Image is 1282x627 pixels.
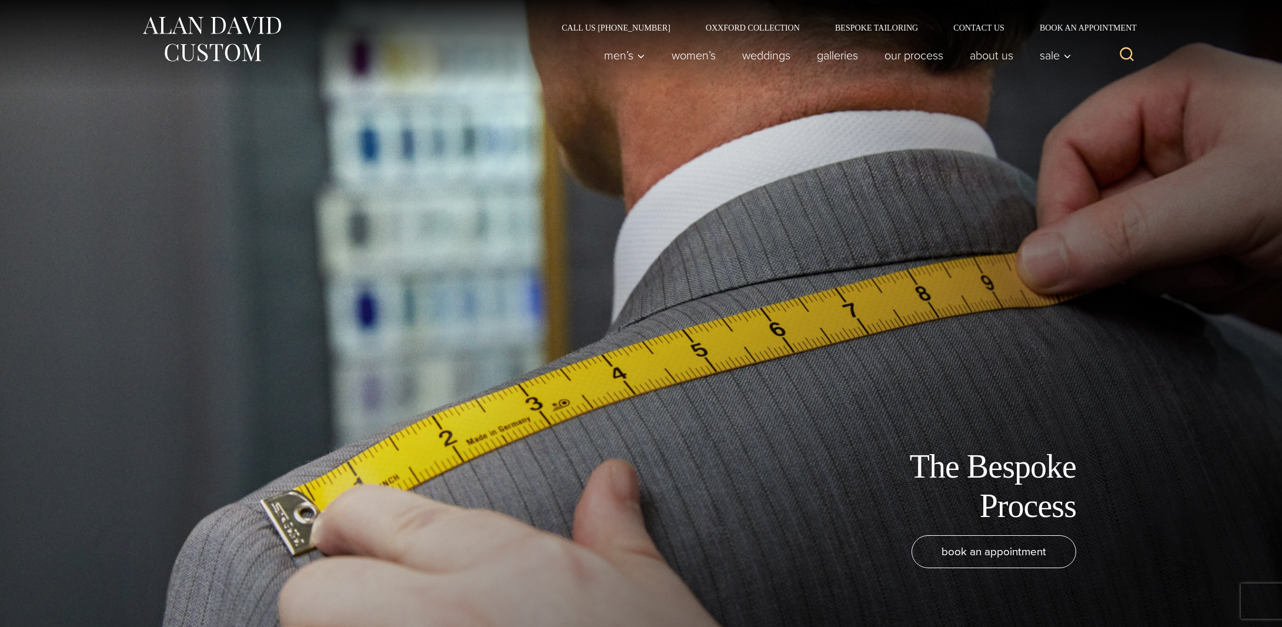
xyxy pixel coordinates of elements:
a: weddings [729,44,804,67]
a: Book an Appointment [1022,24,1141,32]
a: Women’s [659,44,729,67]
span: Men’s [604,49,645,61]
a: Galleries [804,44,872,67]
span: Sale [1040,49,1071,61]
a: Contact Us [936,24,1022,32]
img: Alan David Custom [141,13,282,65]
a: Call Us [PHONE_NUMBER] [544,24,688,32]
a: Our Process [872,44,957,67]
span: book an appointment [942,543,1046,560]
a: Bespoke Tailoring [817,24,936,32]
a: About Us [957,44,1027,67]
button: View Search Form [1113,41,1141,69]
nav: Primary Navigation [591,44,1078,67]
a: Oxxford Collection [688,24,817,32]
nav: Secondary Navigation [544,24,1141,32]
h1: The Bespoke Process [812,447,1076,526]
a: book an appointment [912,535,1076,568]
